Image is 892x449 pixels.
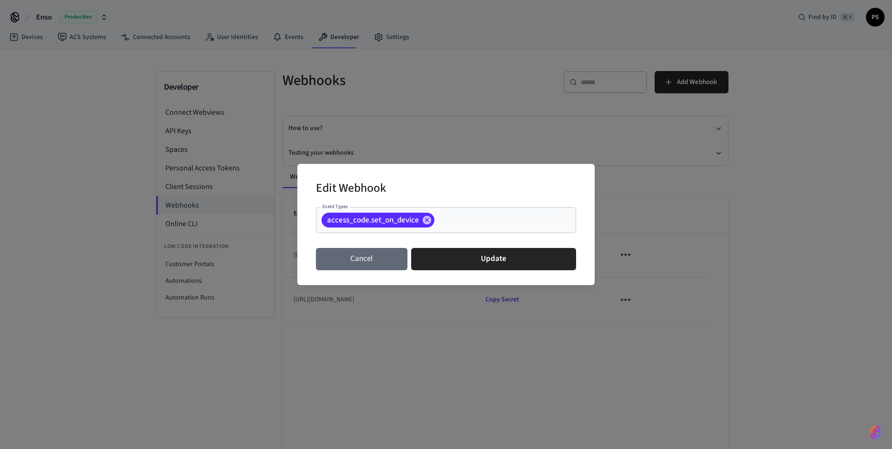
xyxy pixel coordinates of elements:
[321,213,434,228] div: access_code.set_on_device
[411,248,576,270] button: Update
[322,203,348,210] label: Event Types
[321,215,425,225] span: access_code.set_on_device
[316,248,407,270] button: Cancel
[870,425,881,440] img: SeamLogoGradient.69752ec5.svg
[316,175,386,203] h2: Edit Webhook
